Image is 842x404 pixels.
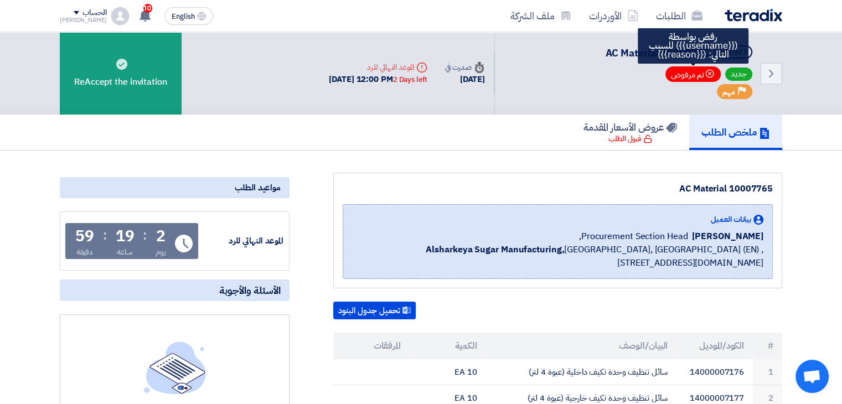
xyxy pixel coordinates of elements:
[725,68,752,81] span: جديد
[60,177,290,198] div: مواعيد الطلب
[172,13,195,20] span: English
[76,246,94,258] div: دقيقة
[502,3,580,29] a: ملف الشركة
[608,133,652,144] div: قبول الطلب
[689,115,782,150] a: ملخص الطلب
[753,333,782,359] th: #
[665,66,721,82] span: تم مرفوض
[219,284,281,297] span: الأسئلة والأجوبة
[111,7,129,25] img: profile_test.png
[445,61,485,73] div: صدرت في
[445,73,485,86] div: [DATE]
[75,229,94,244] div: 59
[676,333,753,359] th: الكود/الموديل
[116,229,135,244] div: 19
[426,243,564,256] b: Alsharkeya Sugar Manufacturing,
[60,17,107,23] div: [PERSON_NAME]
[647,3,711,29] a: الطلبات
[676,359,753,385] td: 14000007176
[711,214,751,225] span: بيانات العميل
[606,45,710,60] span: AC Material 10007765
[410,333,486,359] th: الكمية
[156,246,166,258] div: يوم
[795,360,829,393] a: Open chat
[725,9,782,22] img: Teradix logo
[343,182,773,195] div: AC Material 10007765
[329,73,427,86] div: [DATE] 12:00 PM
[393,74,427,85] div: 2 Days left
[606,45,755,61] h5: AC Material 10007765
[571,115,689,150] a: عروض الأسعار المقدمة قبول الطلب
[117,246,133,258] div: ساعة
[410,359,486,385] td: 10 EA
[722,87,735,97] span: مهم
[580,3,647,29] a: الأوردرات
[486,333,677,359] th: البيان/الوصف
[143,225,147,245] div: :
[144,341,206,393] img: empty_state_list.svg
[82,8,106,18] div: الحساب
[579,230,688,243] span: Procurement Section Head,
[333,302,416,319] button: تحميل جدول البنود
[701,126,770,138] h5: ملخص الطلب
[200,235,283,247] div: الموعد النهائي للرد
[329,61,427,73] div: الموعد النهائي للرد
[352,243,763,270] span: [GEOGRAPHIC_DATA], [GEOGRAPHIC_DATA] (EN) ,[STREET_ADDRESS][DOMAIN_NAME]
[753,359,782,385] td: 1
[103,225,107,245] div: :
[583,121,677,133] h5: عروض الأسعار المقدمة
[164,7,213,25] button: English
[156,229,166,244] div: 2
[638,28,748,64] div: رفض بواسطة ({{username}}) للسبب التالي: ({{reason}})
[143,4,152,13] span: 10
[486,359,677,385] td: سائل تنظيف وحدة تكيف داخلية (عبوة 4 لتر)
[60,32,182,115] div: ReAccept the invitation
[333,333,410,359] th: المرفقات
[692,230,763,243] span: [PERSON_NAME]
